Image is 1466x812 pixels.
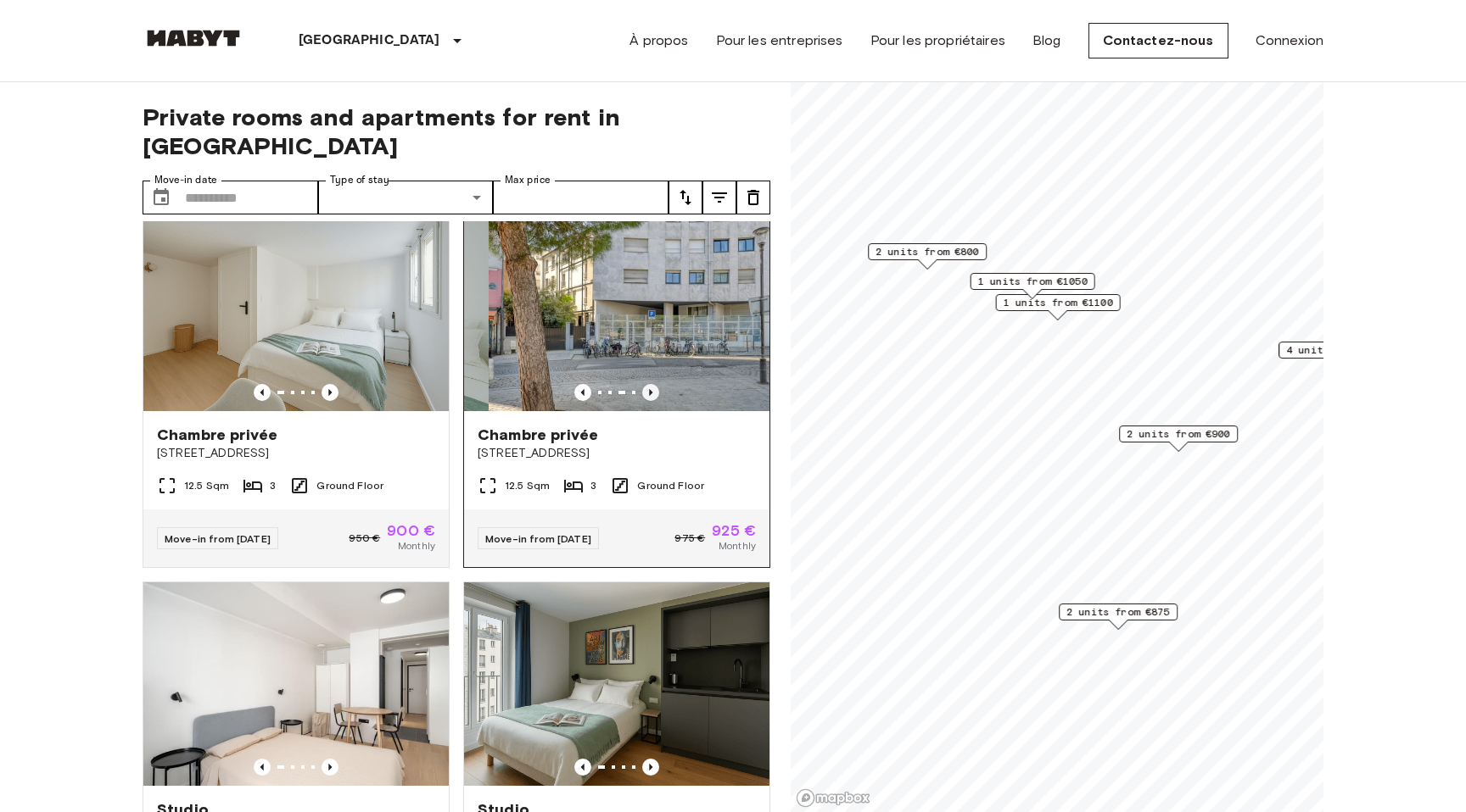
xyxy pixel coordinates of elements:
[1286,342,1390,358] span: 4 units from €700
[478,445,756,462] span: [STREET_ADDRESS]
[642,384,659,401] button: Previous image
[868,243,987,270] div: Map marker
[478,425,598,445] span: Chambre privée
[463,207,770,568] a: Previous imagePrevious imageChambre privée[STREET_ADDRESS]12.5 Sqm3Ground FloorMove-in from [DATE...
[629,31,688,51] a: À propos
[996,294,1121,320] div: Map marker
[349,531,380,546] span: 950 €
[870,31,1005,51] a: Pour les propriétaires
[978,274,1088,289] span: 1 units from €1050
[464,582,769,786] img: Marketing picture of unit FR-18-009-008-001
[716,31,843,51] a: Pour les entreprises
[322,384,339,401] button: Previous image
[489,208,794,411] img: Marketing picture of unit FR-18-001-006-001
[330,173,389,187] label: Type of stay
[143,582,449,786] img: Marketing picture of unit FR-18-002-012-01H
[505,478,550,493] span: 12.5 Sqm
[1059,603,1178,630] div: Map marker
[574,384,591,401] button: Previous image
[590,478,596,493] span: 3
[299,31,440,51] p: [GEOGRAPHIC_DATA]
[1119,425,1238,452] div: Map marker
[165,532,271,545] span: Move-in from [DATE]
[157,425,277,445] span: Chambre privée
[674,531,705,546] span: 975 €
[971,273,1095,299] div: Map marker
[1279,342,1397,368] div: Map marker
[1066,604,1170,620] span: 2 units from €875
[574,759,591,776] button: Previous image
[485,532,591,545] span: Move-in from [DATE]
[387,523,435,538] span: 900 €
[143,30,244,47] img: Habyt
[796,788,870,808] a: Mapbox logo
[316,478,383,493] span: Ground Floor
[1088,23,1228,58] a: Contactez-nous
[1127,426,1230,442] span: 2 units from €900
[143,207,450,568] a: Marketing picture of unit FR-18-001-006-002Previous imagePrevious imageChambre privée[STREET_ADDR...
[1004,295,1113,310] span: 1 units from €1100
[157,445,435,462] span: [STREET_ADDRESS]
[270,478,276,493] span: 3
[143,103,770,160] span: Private rooms and apartments for rent in [GEOGRAPHIC_DATA]
[254,759,271,776] button: Previous image
[254,384,271,401] button: Previous image
[322,759,339,776] button: Previous image
[712,523,756,538] span: 925 €
[736,181,770,214] button: tune
[702,181,736,214] button: tune
[637,478,704,493] span: Ground Floor
[143,208,449,411] img: Marketing picture of unit FR-18-001-006-002
[642,759,659,776] button: Previous image
[154,173,217,187] label: Move-in date
[876,244,979,259] span: 2 units from €800
[398,538,435,553] span: Monthly
[719,538,756,553] span: Monthly
[184,478,229,493] span: 12.5 Sqm
[144,181,178,214] button: Choose date
[505,173,551,187] label: Max price
[1032,31,1061,51] a: Blog
[669,181,702,214] button: tune
[1256,31,1323,51] a: Connexion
